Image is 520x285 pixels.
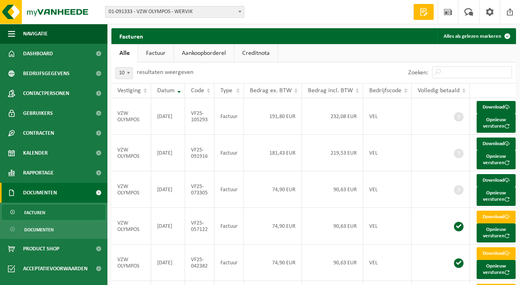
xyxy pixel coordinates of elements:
[151,171,185,208] td: [DATE]
[477,150,516,169] button: Opnieuw versturen
[363,98,412,135] td: VEL
[302,171,363,208] td: 90,63 EUR
[302,98,363,135] td: 232,08 EUR
[23,123,54,143] span: Contracten
[23,103,53,123] span: Gebruikers
[369,87,401,94] span: Bedrijfscode
[244,171,302,208] td: 74,90 EUR
[23,259,88,279] span: Acceptatievoorwaarden
[244,244,302,281] td: 74,90 EUR
[302,208,363,244] td: 90,63 EUR
[23,83,69,103] span: Contactpersonen
[23,183,57,203] span: Documenten
[185,98,214,135] td: VF25-105293
[151,135,185,171] td: [DATE]
[477,138,516,150] a: Download
[302,244,363,281] td: 90,63 EUR
[220,87,232,94] span: Type
[418,87,460,94] span: Volledig betaald
[111,28,151,44] h2: Facturen
[23,64,70,83] span: Bedrijfsgegevens
[105,6,244,17] span: 01-091333 - VZW OLYMPOS - WERVIK
[138,44,173,62] a: Factuur
[244,208,302,244] td: 74,90 EUR
[477,247,516,260] a: Download
[477,101,516,114] a: Download
[111,208,151,244] td: VZW OLYMPOS
[24,222,54,237] span: Documenten
[477,260,516,279] button: Opnieuw versturen
[117,87,141,94] span: Vestiging
[23,44,53,64] span: Dashboard
[151,98,185,135] td: [DATE]
[408,70,428,76] label: Zoeken:
[214,98,244,135] td: Factuur
[111,244,151,281] td: VZW OLYMPOS
[115,67,133,79] span: 10
[244,98,302,135] td: 191,80 EUR
[23,239,59,259] span: Product Shop
[23,163,54,183] span: Rapportage
[214,171,244,208] td: Factuur
[214,208,244,244] td: Factuur
[363,135,412,171] td: VEL
[151,244,185,281] td: [DATE]
[2,222,105,237] a: Documenten
[308,87,353,94] span: Bedrag incl. BTW
[111,98,151,135] td: VZW OLYMPOS
[477,187,516,206] button: Opnieuw versturen
[363,244,412,281] td: VEL
[185,171,214,208] td: VF25-073305
[23,24,48,44] span: Navigatie
[244,135,302,171] td: 181,43 EUR
[111,44,138,62] a: Alle
[116,68,132,79] span: 10
[2,205,105,220] a: Facturen
[24,205,45,220] span: Facturen
[477,223,516,242] button: Opnieuw versturen
[214,244,244,281] td: Factuur
[23,143,48,163] span: Kalender
[137,69,193,76] label: resultaten weergeven
[111,171,151,208] td: VZW OLYMPOS
[477,174,516,187] a: Download
[250,87,292,94] span: Bedrag ex. BTW
[157,87,175,94] span: Datum
[191,87,204,94] span: Code
[363,171,412,208] td: VEL
[477,211,516,223] a: Download
[214,135,244,171] td: Factuur
[185,208,214,244] td: VF25-057122
[151,208,185,244] td: [DATE]
[185,244,214,281] td: VF25-042382
[437,28,515,44] button: Alles als gelezen markeren
[174,44,234,62] a: Aankoopborderel
[477,114,516,133] button: Opnieuw versturen
[234,44,278,62] a: Creditnota
[363,208,412,244] td: VEL
[111,135,151,171] td: VZW OLYMPOS
[185,135,214,171] td: VF25-091916
[302,135,363,171] td: 219,53 EUR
